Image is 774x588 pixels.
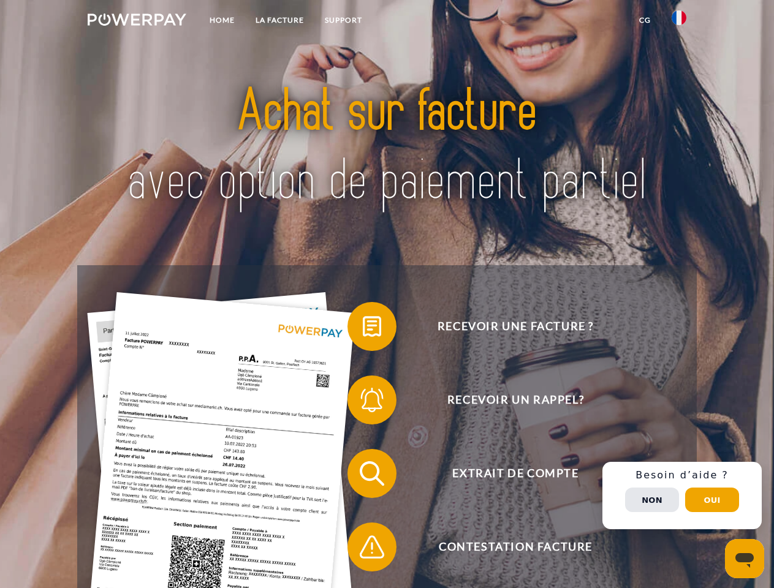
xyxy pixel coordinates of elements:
button: Recevoir un rappel? [347,375,666,424]
span: Recevoir un rappel? [365,375,666,424]
a: CG [629,9,661,31]
span: Recevoir une facture ? [365,302,666,351]
button: Contestation Facture [347,522,666,571]
img: title-powerpay_fr.svg [117,59,657,235]
img: logo-powerpay-white.svg [88,13,186,26]
button: Non [625,488,679,512]
div: Schnellhilfe [602,462,762,529]
h3: Besoin d’aide ? [610,469,754,481]
a: Support [314,9,373,31]
img: qb_bill.svg [357,311,387,342]
img: qb_bell.svg [357,385,387,415]
button: Extrait de compte [347,449,666,498]
img: qb_warning.svg [357,532,387,562]
button: Recevoir une facture ? [347,302,666,351]
iframe: Bouton de lancement de la fenêtre de messagerie [725,539,764,578]
a: Home [199,9,245,31]
button: Oui [685,488,739,512]
a: LA FACTURE [245,9,314,31]
img: qb_search.svg [357,458,387,489]
span: Contestation Facture [365,522,666,571]
span: Extrait de compte [365,449,666,498]
img: fr [672,10,686,25]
